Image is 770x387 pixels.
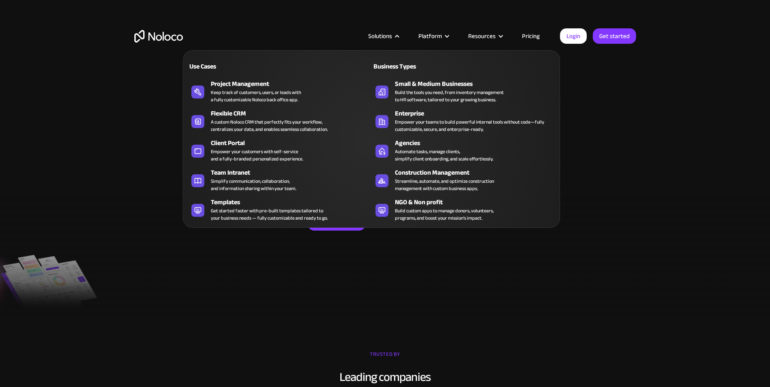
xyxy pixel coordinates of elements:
[395,109,559,118] div: Enterprise
[560,28,587,44] a: Login
[187,107,371,135] a: Flexible CRMA custom Noloco CRM that perfectly fits your workflow,centralizes your data, and enab...
[593,28,636,44] a: Get started
[211,197,375,207] div: Templates
[368,31,392,41] div: Solutions
[211,89,301,103] div: Keep track of customers, users, or leads with a fully customizable Noloco back office app.
[134,83,636,148] h2: Business Apps for Teams
[371,57,556,75] a: Business Types
[183,39,560,228] nav: Solutions
[408,31,458,41] div: Platform
[395,138,559,148] div: Agencies
[395,207,494,222] div: Build custom apps to manage donors, volunteers, programs, and boost your mission’s impact.
[187,77,371,105] a: Project ManagementKeep track of customers, users, or leads witha fully customizable Noloco back o...
[458,31,512,41] div: Resources
[418,31,442,41] div: Platform
[395,89,504,103] div: Build the tools you need, from inventory management to HR software, tailored to your growing busi...
[395,148,493,162] div: Automate tasks, manage clients, simplify client onboarding, and scale effortlessly.
[512,31,550,41] a: Pricing
[211,148,303,162] div: Empower your customers with self-service and a fully-branded personalized experience.
[211,177,296,192] div: Simplify communication, collaboration, and information sharing within your team.
[395,118,552,133] div: Empower your teams to build powerful internal tools without code—fully customizable, secure, and ...
[371,196,556,223] a: NGO & Non profitBuild custom apps to manage donors, volunteers,programs, and boost your mission’s...
[395,168,559,177] div: Construction Management
[211,118,328,133] div: A custom Noloco CRM that perfectly fits your workflow, centralizes your data, and enables seamles...
[468,31,496,41] div: Resources
[371,62,460,71] div: Business Types
[187,57,371,75] a: Use Cases
[371,107,556,135] a: EnterpriseEmpower your teams to build powerful internal tools without code—fully customizable, se...
[371,137,556,164] a: AgenciesAutomate tasks, manage clients,simplify client onboarding, and scale effortlessly.
[134,30,183,43] a: home
[211,79,375,89] div: Project Management
[371,166,556,194] a: Construction ManagementStreamline, automate, and optimize constructionmanagement with custom busi...
[211,168,375,177] div: Team Intranet
[395,197,559,207] div: NGO & Non profit
[358,31,408,41] div: Solutions
[395,177,494,192] div: Streamline, automate, and optimize construction management with custom business apps.
[187,137,371,164] a: Client PortalEmpower your customers with self-serviceand a fully-branded personalized experience.
[187,196,371,223] a: TemplatesGet started faster with pre-built templates tailored toyour business needs — fully custo...
[395,79,559,89] div: Small & Medium Businesses
[211,109,375,118] div: Flexible CRM
[187,62,276,71] div: Use Cases
[211,138,375,148] div: Client Portal
[211,207,328,222] div: Get started faster with pre-built templates tailored to your business needs — fully customizable ...
[371,77,556,105] a: Small & Medium BusinessesBuild the tools you need, from inventory managementto HR software, tailo...
[187,166,371,194] a: Team IntranetSimplify communication, collaboration,and information sharing within your team.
